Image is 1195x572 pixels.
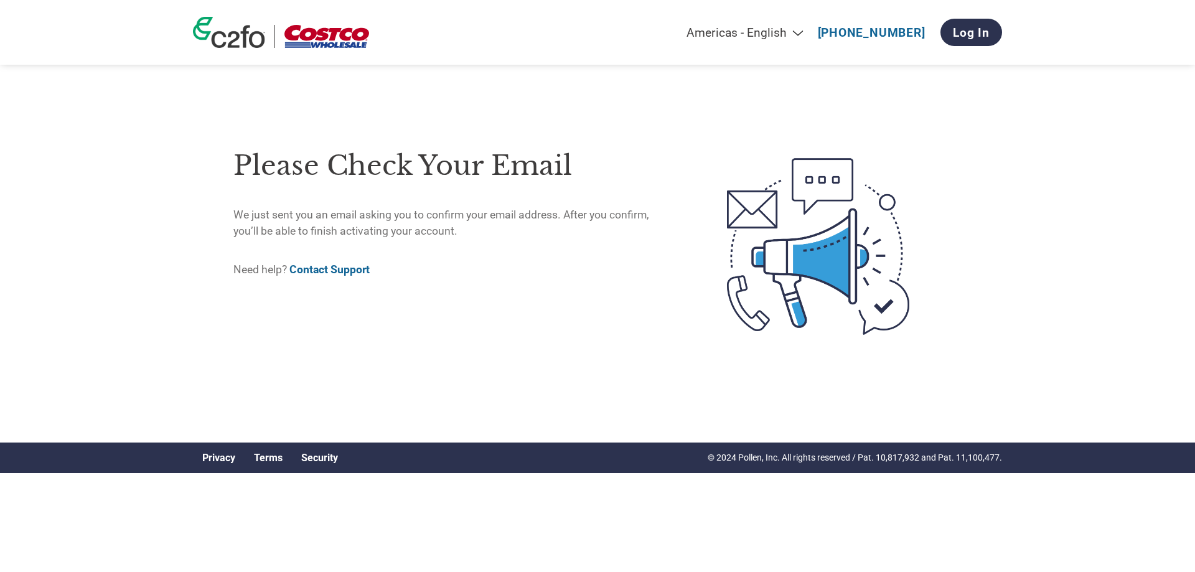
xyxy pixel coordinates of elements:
[301,452,338,464] a: Security
[289,263,370,276] a: Contact Support
[202,452,235,464] a: Privacy
[940,19,1002,46] a: Log In
[233,146,675,186] h1: Please check your email
[284,25,369,48] img: Costco
[675,136,962,357] img: open-email
[193,17,265,48] img: c2fo logo
[254,452,283,464] a: Terms
[233,261,675,278] p: Need help?
[708,451,1002,464] p: © 2024 Pollen, Inc. All rights reserved / Pat. 10,817,932 and Pat. 11,100,477.
[233,207,675,240] p: We just sent you an email asking you to confirm your email address. After you confirm, you’ll be ...
[818,26,926,40] a: [PHONE_NUMBER]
